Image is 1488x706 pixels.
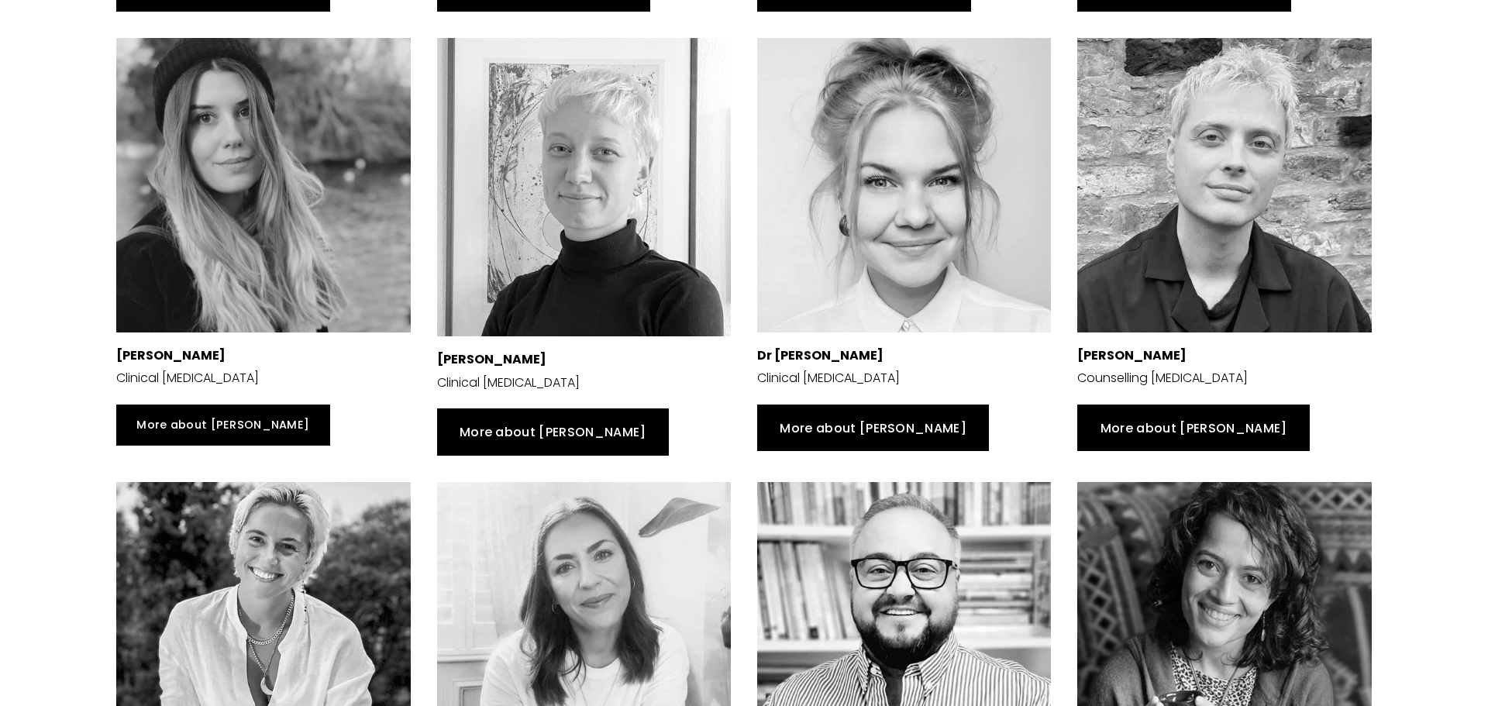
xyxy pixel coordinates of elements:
p: Clinical [MEDICAL_DATA] [437,372,731,394]
p: Counselling [MEDICAL_DATA] [1077,367,1371,390]
a: More about [PERSON_NAME] [757,405,989,451]
p: [PERSON_NAME] [437,349,731,371]
a: More about [PERSON_NAME] [1077,405,1309,451]
p: Clinical [MEDICAL_DATA] [116,367,411,390]
p: Clinical [MEDICAL_DATA] [757,367,1051,390]
p: Dr [PERSON_NAME] [757,345,1051,367]
a: More about [PERSON_NAME] [116,405,330,446]
a: More about [PERSON_NAME] [437,408,669,455]
p: [PERSON_NAME] [116,345,411,367]
p: [PERSON_NAME] [1077,345,1371,367]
